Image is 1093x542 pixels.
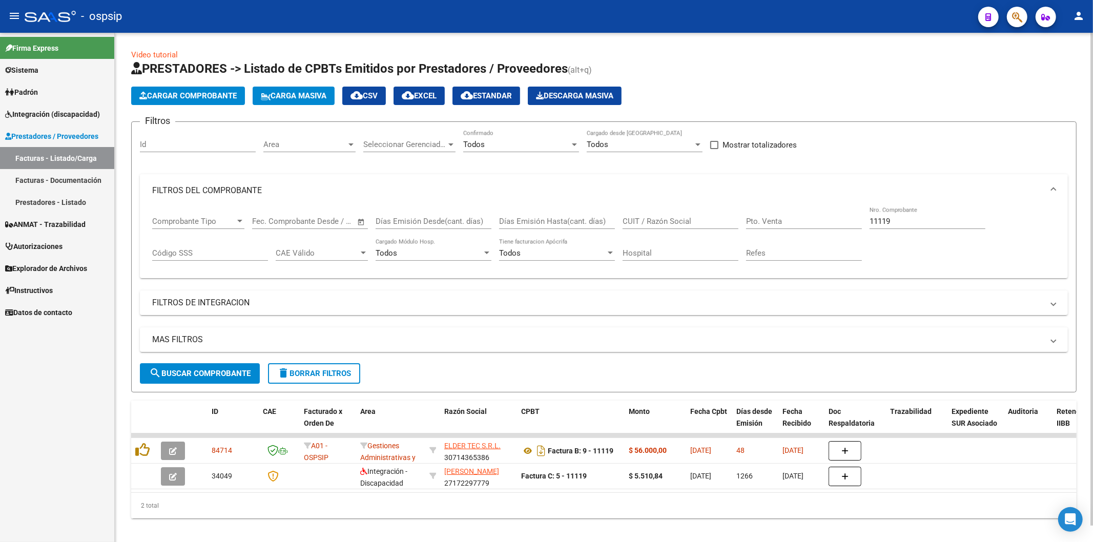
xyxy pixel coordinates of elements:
span: [DATE] [782,472,803,480]
datatable-header-cell: Doc Respaldatoria [824,401,886,446]
mat-icon: delete [277,367,290,379]
button: Cargar Comprobante [131,87,245,105]
mat-icon: cloud_download [402,89,414,101]
span: CAE [263,407,276,415]
span: Area [360,407,376,415]
div: 2 total [131,493,1077,518]
span: [PERSON_NAME] [444,467,499,475]
span: [DATE] [690,446,711,454]
span: Razón Social [444,407,487,415]
mat-icon: cloud_download [350,89,363,101]
datatable-header-cell: Fecha Recibido [778,401,824,446]
span: Datos de contacto [5,307,72,318]
strong: Factura B: 9 - 11119 [548,447,613,455]
div: Open Intercom Messenger [1058,507,1083,532]
datatable-header-cell: Auditoria [1004,401,1053,446]
span: Descarga Masiva [536,91,613,100]
span: [DATE] [782,446,803,454]
span: Comprobante Tipo [152,217,235,226]
span: (alt+q) [568,65,592,75]
span: Todos [499,248,521,258]
span: Instructivos [5,285,53,296]
datatable-header-cell: Monto [625,401,686,446]
input: Start date [252,217,285,226]
span: CSV [350,91,378,100]
span: Autorizaciones [5,241,63,252]
datatable-header-cell: Facturado x Orden De [300,401,356,446]
datatable-header-cell: Fecha Cpbt [686,401,732,446]
datatable-header-cell: Razón Social [440,401,517,446]
span: Estandar [461,91,512,100]
span: Fecha Recibido [782,407,811,427]
mat-panel-title: FILTROS DEL COMPROBANTE [152,185,1043,196]
span: Cargar Comprobante [139,91,237,100]
div: FILTROS DEL COMPROBANTE [140,207,1068,279]
span: Días desde Emisión [736,407,772,427]
span: Firma Express [5,43,58,54]
datatable-header-cell: CPBT [517,401,625,446]
span: EXCEL [402,91,437,100]
span: ELDER TEC S.R.L. [444,442,501,450]
datatable-header-cell: Area [356,401,425,446]
span: Mostrar totalizadores [723,139,797,151]
i: Descargar documento [534,443,548,459]
span: Todos [587,140,608,149]
mat-panel-title: FILTROS DE INTEGRACION [152,297,1043,308]
mat-expansion-panel-header: MAS FILTROS [140,327,1068,352]
div: 30714365386 [444,440,513,462]
h3: Filtros [140,114,175,128]
datatable-header-cell: ID [208,401,259,446]
span: Integración (discapacidad) [5,109,100,120]
span: Gestiones Administrativas y Otros [360,442,416,473]
button: Open calendar [356,216,367,228]
datatable-header-cell: CAE [259,401,300,446]
span: Todos [463,140,485,149]
span: - ospsip [81,5,122,28]
span: Padrón [5,87,38,98]
span: Borrar Filtros [277,369,351,378]
span: Fecha Cpbt [690,407,727,415]
span: Todos [376,248,397,258]
strong: $ 5.510,84 [629,472,663,480]
span: Prestadores / Proveedores [5,131,98,142]
span: Expediente SUR Asociado [952,407,997,427]
strong: $ 56.000,00 [629,446,667,454]
span: ID [212,407,218,415]
span: Facturado x Orden De [304,407,342,427]
span: Seleccionar Gerenciador [363,140,446,149]
mat-expansion-panel-header: FILTROS DE INTEGRACION [140,290,1068,315]
mat-panel-title: MAS FILTROS [152,334,1043,345]
datatable-header-cell: Expediente SUR Asociado [947,401,1004,446]
button: Estandar [452,87,520,105]
span: Auditoria [1008,407,1038,415]
span: CPBT [521,407,540,415]
strong: Factura C: 5 - 11119 [521,472,587,480]
div: 27172297779 [444,466,513,487]
span: A01 - OSPSIP [304,442,328,462]
mat-icon: cloud_download [461,89,473,101]
a: Video tutorial [131,50,178,59]
mat-icon: search [149,367,161,379]
mat-icon: menu [8,10,20,22]
span: CAE Válido [276,248,359,258]
span: 48 [736,446,745,454]
span: Sistema [5,65,38,76]
mat-icon: person [1073,10,1085,22]
span: ANMAT - Trazabilidad [5,219,86,230]
button: EXCEL [394,87,445,105]
datatable-header-cell: Días desde Emisión [732,401,778,446]
button: Descarga Masiva [528,87,622,105]
span: Doc Respaldatoria [829,407,875,427]
button: CSV [342,87,386,105]
span: Buscar Comprobante [149,369,251,378]
datatable-header-cell: Trazabilidad [886,401,947,446]
button: Carga Masiva [253,87,335,105]
span: Area [263,140,346,149]
span: Retencion IIBB [1057,407,1090,427]
span: 1266 [736,472,753,480]
input: End date [295,217,344,226]
span: 84714 [212,446,232,454]
span: Monto [629,407,650,415]
button: Buscar Comprobante [140,363,260,384]
app-download-masive: Descarga masiva de comprobantes (adjuntos) [528,87,622,105]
